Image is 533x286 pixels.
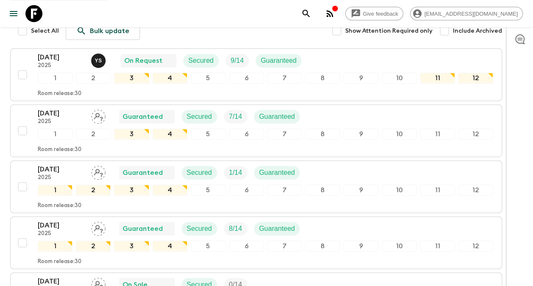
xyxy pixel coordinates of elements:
p: [DATE] [38,108,84,118]
p: Room release: 30 [38,90,81,97]
p: Guaranteed [123,168,163,178]
div: Secured [183,54,219,67]
div: 8 [305,129,340,140]
p: Bulk update [90,26,129,36]
div: 10 [382,129,417,140]
div: 12 [458,185,493,196]
div: 4 [153,73,187,84]
div: 1 [38,73,73,84]
div: 7 [267,185,302,196]
p: Guaranteed [259,112,295,122]
p: Guaranteed [259,168,295,178]
p: 7 / 14 [229,112,242,122]
p: Room release: 30 [38,258,81,265]
span: Yashvardhan Singh Shekhawat [91,56,107,63]
p: Guaranteed [123,224,163,234]
p: Secured [187,112,212,122]
p: 2025 [38,230,84,237]
div: 9 [343,73,378,84]
div: 3 [114,73,149,84]
span: Give feedback [358,11,403,17]
p: On Request [124,56,162,66]
div: 2 [76,73,111,84]
div: 5 [191,73,226,84]
div: 3 [114,129,149,140]
div: 6 [229,73,264,84]
div: 4 [153,241,187,252]
p: Guaranteed [123,112,163,122]
div: 7 [267,129,302,140]
span: Assign pack leader [91,112,106,119]
div: 6 [229,241,264,252]
p: [DATE] [38,52,84,62]
div: 4 [153,185,187,196]
p: 2025 [38,174,84,181]
div: 11 [420,129,455,140]
div: 5 [191,185,226,196]
p: Room release: 30 [38,146,81,153]
span: Include Archived [453,27,502,35]
div: 1 [38,241,73,252]
button: search adventures [298,5,315,22]
div: 10 [382,241,417,252]
p: Secured [187,168,212,178]
div: 3 [114,185,149,196]
span: Assign pack leader [91,168,106,175]
div: 7 [267,241,302,252]
div: 12 [458,73,493,84]
div: 8 [305,73,340,84]
button: [DATE]2025Assign pack leaderGuaranteedSecuredTrip FillGuaranteed123456789101112Room release:30 [10,160,502,213]
div: 4 [153,129,187,140]
p: [DATE] [38,164,84,174]
div: 11 [420,185,455,196]
p: 9 / 14 [231,56,244,66]
button: YS [91,53,107,68]
div: 10 [382,73,417,84]
p: Room release: 30 [38,202,81,209]
div: 1 [38,185,73,196]
div: 8 [305,185,340,196]
p: Secured [187,224,212,234]
div: 12 [458,129,493,140]
span: Select All [31,27,59,35]
a: Give feedback [345,7,403,20]
div: Trip Fill [224,222,247,236]
span: Show Attention Required only [345,27,433,35]
div: 9 [343,129,378,140]
p: 8 / 14 [229,224,242,234]
p: Y S [95,57,102,64]
span: [EMAIL_ADDRESS][DOMAIN_NAME] [420,11,522,17]
div: 12 [458,241,493,252]
p: Guaranteed [259,224,295,234]
div: 5 [191,129,226,140]
button: menu [5,5,22,22]
div: 2 [76,241,111,252]
div: 9 [343,185,378,196]
div: Trip Fill [224,110,247,123]
a: Bulk update [66,22,140,40]
span: Assign pack leader [91,224,106,231]
div: 9 [343,241,378,252]
div: Secured [181,222,217,236]
div: 6 [229,185,264,196]
div: 2 [76,185,111,196]
button: [DATE]2025Assign pack leaderGuaranteedSecuredTrip FillGuaranteed123456789101112Room release:30 [10,216,502,269]
div: 8 [305,241,340,252]
div: 3 [114,241,149,252]
div: 1 [38,129,73,140]
button: [DATE]2025Assign pack leaderGuaranteedSecuredTrip FillGuaranteed123456789101112Room release:30 [10,104,502,157]
div: Trip Fill [224,166,247,179]
div: Secured [181,110,217,123]
div: 10 [382,185,417,196]
div: 11 [420,241,455,252]
div: Secured [181,166,217,179]
p: 2025 [38,118,84,125]
p: 1 / 14 [229,168,242,178]
div: 11 [420,73,455,84]
p: 2025 [38,62,84,69]
div: 6 [229,129,264,140]
div: 2 [76,129,111,140]
p: Guaranteed [261,56,297,66]
div: [EMAIL_ADDRESS][DOMAIN_NAME] [410,7,523,20]
button: [DATE]2025Yashvardhan Singh ShekhawatOn RequestSecuredTrip FillGuaranteed123456789101112Room rele... [10,48,502,101]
